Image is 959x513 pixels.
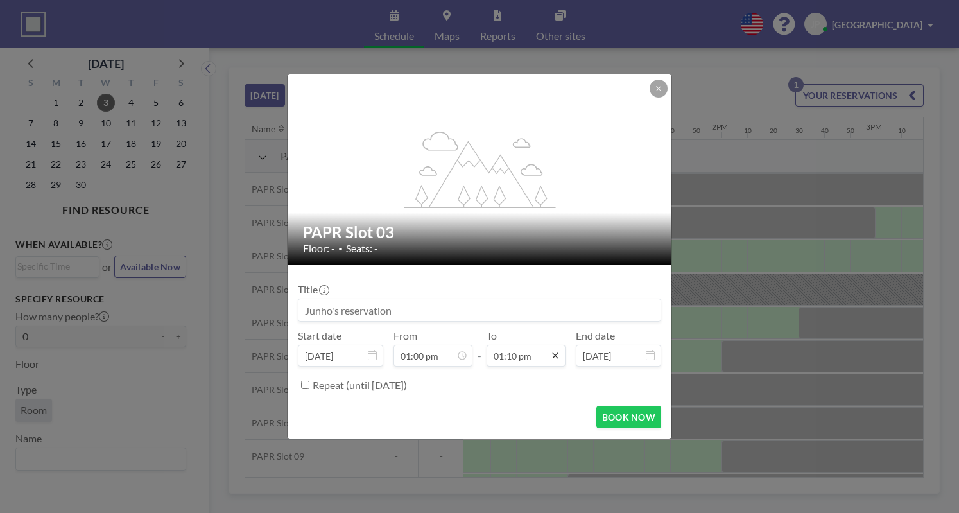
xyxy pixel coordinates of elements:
label: From [393,329,417,342]
label: Start date [298,329,341,342]
input: Junho's reservation [298,299,661,321]
label: Repeat (until [DATE]) [313,379,407,392]
span: - [478,334,481,362]
span: • [338,244,343,254]
label: Title [298,283,328,296]
button: BOOK NOW [596,406,661,428]
h2: PAPR Slot 03 [303,223,657,242]
span: Floor: - [303,242,335,255]
label: End date [576,329,615,342]
span: Seats: - [346,242,378,255]
g: flex-grow: 1.2; [404,130,556,207]
label: To [487,329,497,342]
